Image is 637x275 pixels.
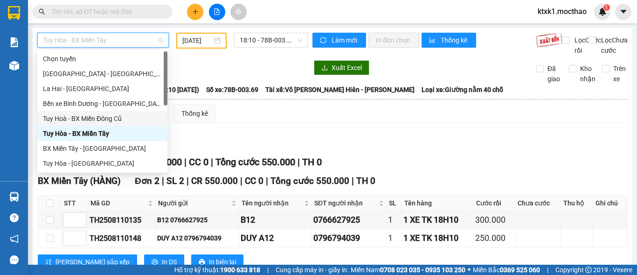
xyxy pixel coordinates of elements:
th: STT [62,196,88,211]
span: | [211,156,213,168]
span: Cung cấp máy in - giấy in: [276,265,348,275]
span: Lọc Chưa cước [597,35,629,56]
span: Số xe: 78B-003.69 [206,85,258,95]
span: In biên lai [209,257,236,267]
span: TH 0 [302,156,322,168]
span: ktxk1.mocthao [530,6,594,17]
div: DUY A12 [241,232,310,245]
span: Miền Bắc [473,265,540,275]
span: CR 550.000 [191,176,238,186]
span: | [547,265,548,275]
button: sort-ascending[PERSON_NAME] sắp xếp [38,254,137,269]
button: aim [230,4,247,20]
span: CC 0 [189,156,208,168]
strong: 0708 023 035 - 0935 103 250 [380,266,465,274]
span: Kho nhận [576,63,599,84]
span: Xuất Excel [332,63,362,73]
span: 1 [605,4,608,11]
span: file-add [214,8,220,15]
span: plus [192,8,199,15]
span: Tên người nhận [242,198,302,208]
div: 0796794039 [313,232,385,245]
td: B12 [239,211,312,229]
span: | [266,176,268,186]
span: aim [235,8,242,15]
span: | [187,176,189,186]
td: TH2508110148 [88,229,156,247]
div: 250.000 [475,232,513,245]
span: Hỗ trợ kỹ thuật: [174,265,260,275]
img: solution-icon [9,37,19,47]
span: SL 2 [166,176,184,186]
td: DUY A12 [239,229,312,247]
img: warehouse-icon [9,61,19,71]
div: Tuy Hòa - BX Miền Tây [43,128,162,139]
sup: 1 [603,4,610,11]
th: Thu hộ [561,196,593,211]
th: Chưa cước [515,196,561,211]
span: printer [152,259,158,266]
span: Trên xe [609,63,630,84]
span: | [352,176,354,186]
span: Tài xế: Võ [PERSON_NAME] Hiên - [PERSON_NAME] [265,85,415,95]
span: Mã GD [90,198,146,208]
span: sort-ascending [45,259,52,266]
span: bar-chart [429,37,437,44]
span: [PERSON_NAME] sắp xếp [55,257,130,267]
div: TH2508110148 [90,233,154,244]
button: syncLàm mới [312,33,366,48]
div: BX Miền Tây - Tuy Hòa [37,141,167,156]
input: 11/08/2025 [182,35,212,46]
div: 1 [388,232,400,245]
span: Miền Nam [351,265,465,275]
span: TH 0 [356,176,375,186]
div: 0766627925 [313,213,385,226]
span: Tổng cước 550.000 [270,176,349,186]
div: DUY A12 0796794039 [157,233,237,243]
div: Tuy Hòa - Đà Nẵng [37,156,167,171]
span: | [267,265,269,275]
button: bar-chartThống kê [422,33,476,48]
span: | [298,156,300,168]
span: Người gửi [158,198,229,208]
span: message [10,255,19,264]
strong: 1900 633 818 [220,266,260,274]
strong: 0369 525 060 [500,266,540,274]
img: 9k= [536,33,562,48]
div: Thống kê [181,108,208,119]
th: Ghi chú [593,196,627,211]
td: 0766627925 [312,211,387,229]
div: 1 [388,213,400,226]
span: Thống kê [441,35,469,45]
span: Đơn 2 [135,176,159,186]
span: | [162,176,164,186]
div: 300.000 [475,213,513,226]
span: | [184,156,187,168]
span: CC 0 [245,176,263,186]
span: 18:10 - 78B-003.69 [240,33,302,47]
button: printerIn biên lai [191,254,243,269]
div: La Hai - Tuy Hòa [37,81,167,96]
div: Bến xe Bình Dương - Tuy Hoà (Hàng) [37,96,167,111]
img: logo-vxr [8,6,20,20]
button: In đơn chọn [368,33,419,48]
button: caret-down [615,4,631,20]
button: printerIn DS [144,254,184,269]
img: icon-new-feature [598,7,607,16]
th: Tên hàng [402,196,474,211]
span: copyright [585,267,592,273]
button: plus [187,4,203,20]
div: 1 XE TK 18H10 [403,213,472,226]
span: Làm mới [332,35,359,45]
span: Tổng cước 550.000 [215,156,295,168]
div: La Hai - [GEOGRAPHIC_DATA] [43,84,162,94]
div: TH2508110135 [90,214,154,226]
span: | [240,176,242,186]
span: Đã giao [544,63,564,84]
span: question-circle [10,213,19,222]
span: Tuy Hòa - BX Miền Tây [43,33,163,47]
span: Lọc Cước rồi [571,35,602,56]
div: Tuy Hoà - BX Miền Đông Cũ [43,113,162,124]
div: B12 [241,213,310,226]
div: Tuy Hoà - BX Miền Đông Cũ [37,111,167,126]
